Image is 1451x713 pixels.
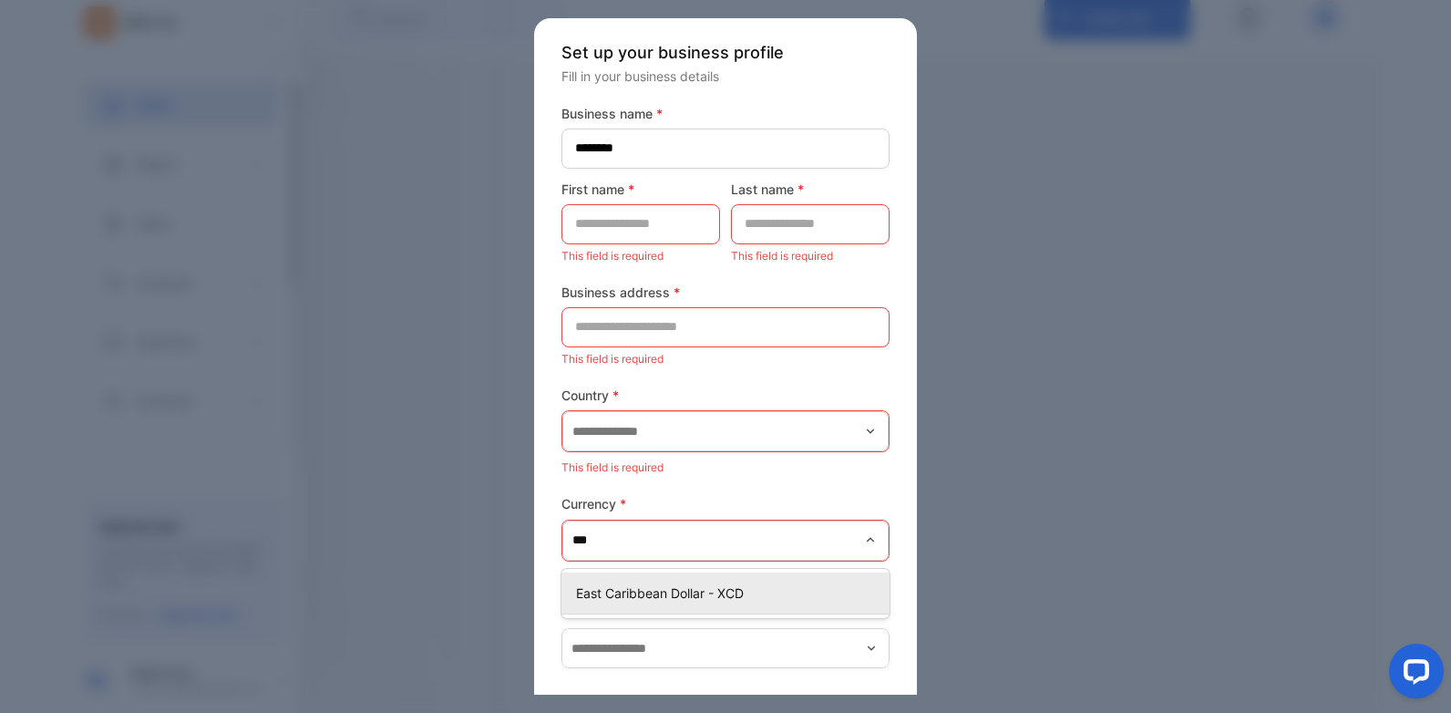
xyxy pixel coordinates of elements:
p: This field is required [561,347,890,371]
p: This field is required [731,244,890,268]
p: This field is required [561,244,720,268]
label: Last name [731,180,890,199]
p: Fill in your business details [561,67,890,86]
p: This field is required [561,456,890,480]
label: Business address [561,283,890,302]
p: Set up your business profile [561,40,890,65]
label: First name [561,180,720,199]
label: Currency [561,494,890,513]
iframe: LiveChat chat widget [1374,636,1451,713]
label: Country [561,386,890,405]
p: This field is required [561,565,890,589]
label: Business name [561,104,890,123]
p: East Caribbean Dollar - XCD [576,584,882,603]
